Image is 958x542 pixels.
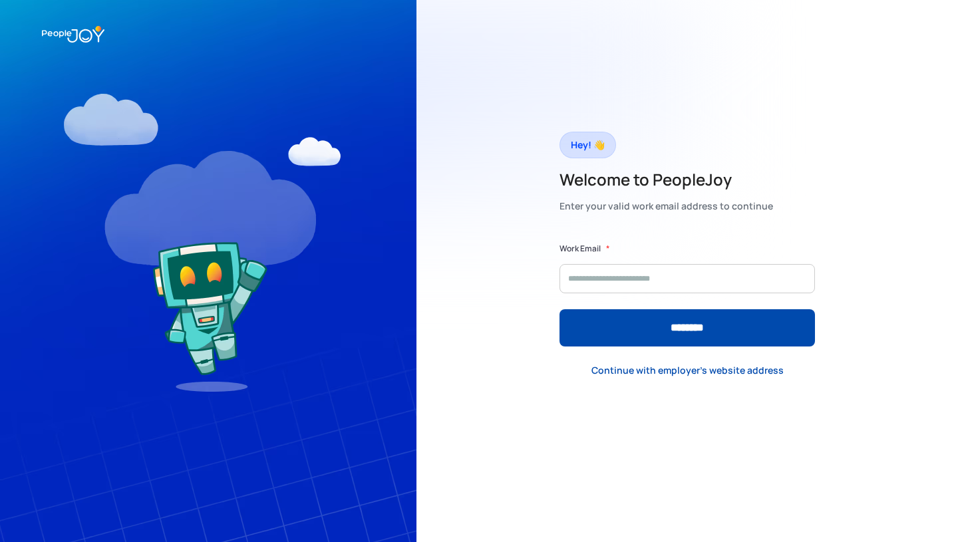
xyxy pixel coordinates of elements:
[559,169,773,190] h2: Welcome to PeopleJoy
[559,197,773,215] div: Enter your valid work email address to continue
[559,242,815,346] form: Form
[571,136,605,154] div: Hey! 👋
[559,242,601,255] label: Work Email
[581,356,794,384] a: Continue with employer's website address
[591,364,784,377] div: Continue with employer's website address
